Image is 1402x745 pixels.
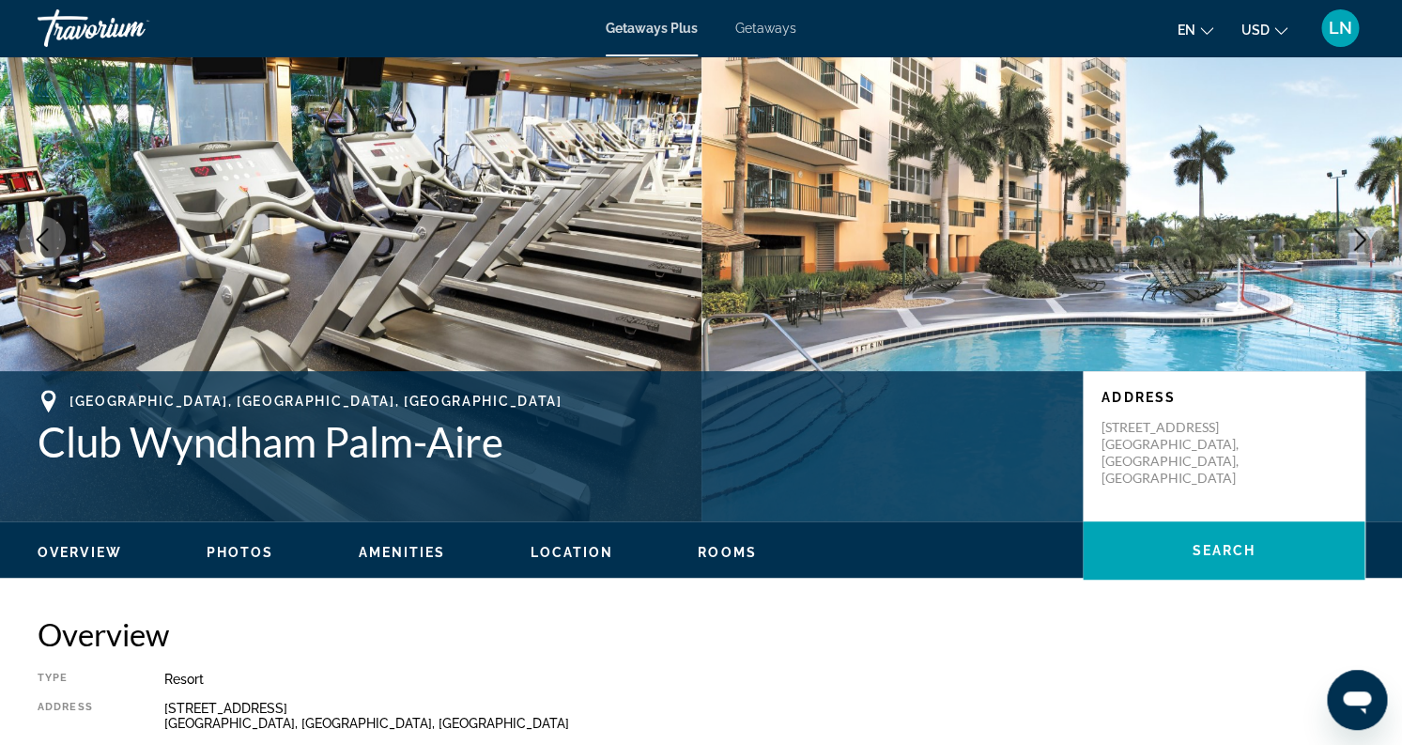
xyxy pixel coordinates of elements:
[207,544,274,561] button: Photos
[207,545,274,560] span: Photos
[38,672,117,687] div: Type
[1102,390,1346,405] p: Address
[358,544,445,561] button: Amenities
[698,544,757,561] button: Rooms
[69,394,562,409] span: [GEOGRAPHIC_DATA], [GEOGRAPHIC_DATA], [GEOGRAPHIC_DATA]
[19,216,66,263] button: Previous image
[1241,16,1287,43] button: Change currency
[38,417,1064,466] h1: Club Wyndham Palm-Aire
[1102,419,1252,487] p: [STREET_ADDRESS] [GEOGRAPHIC_DATA], [GEOGRAPHIC_DATA], [GEOGRAPHIC_DATA]
[1336,216,1383,263] button: Next image
[164,701,1364,731] div: [STREET_ADDRESS] [GEOGRAPHIC_DATA], [GEOGRAPHIC_DATA], [GEOGRAPHIC_DATA]
[1327,670,1387,730] iframe: Button to launch messaging window
[530,545,613,560] span: Location
[358,545,445,560] span: Amenities
[698,545,757,560] span: Rooms
[38,615,1364,653] h2: Overview
[1178,16,1213,43] button: Change language
[38,701,117,731] div: Address
[735,21,796,36] a: Getaways
[1192,543,1256,558] span: Search
[1329,19,1352,38] span: LN
[1316,8,1364,48] button: User Menu
[38,544,122,561] button: Overview
[606,21,698,36] a: Getaways Plus
[1083,521,1364,580] button: Search
[38,4,225,53] a: Travorium
[164,672,1364,687] div: Resort
[1178,23,1195,38] span: en
[38,545,122,560] span: Overview
[1241,23,1270,38] span: USD
[530,544,613,561] button: Location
